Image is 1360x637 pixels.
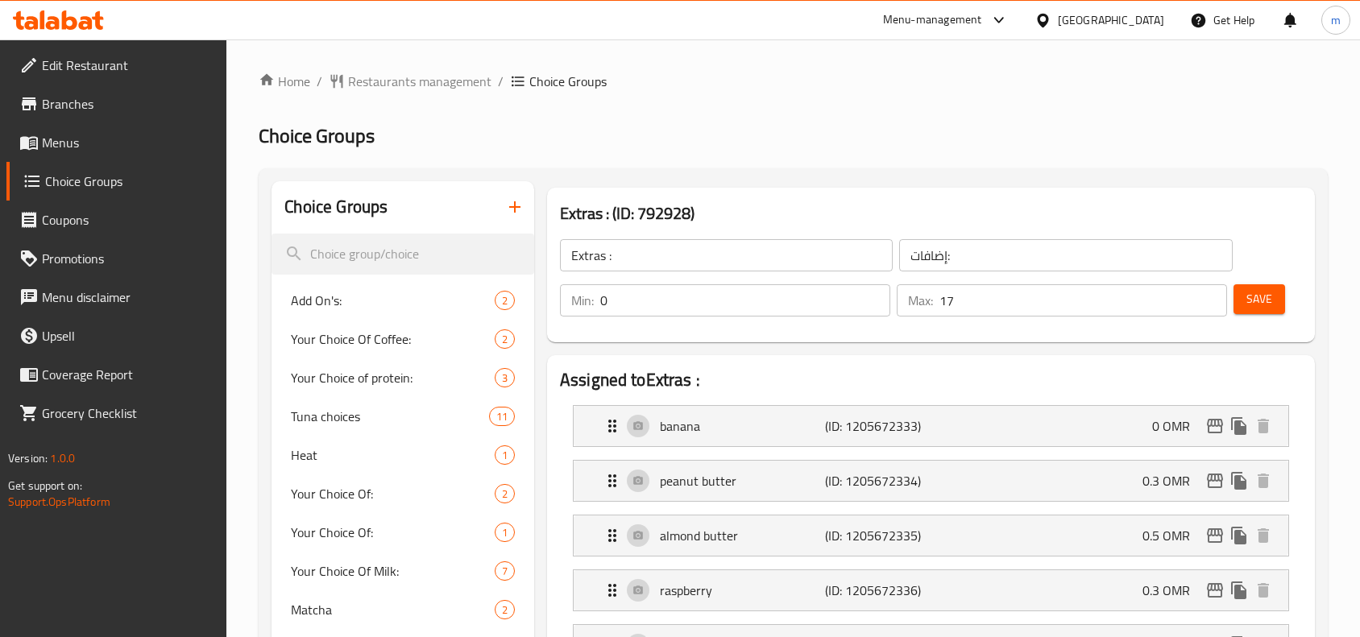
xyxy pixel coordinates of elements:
span: 2 [495,293,514,308]
div: Expand [574,406,1288,446]
button: duplicate [1227,469,1251,493]
a: Support.OpsPlatform [8,491,110,512]
span: Choice Groups [259,118,375,154]
div: Expand [574,570,1288,610]
div: Matcha2 [272,590,534,629]
p: Min: [571,291,594,310]
div: Expand [574,515,1288,556]
div: Your Choice Of Coffee:2 [272,320,534,358]
span: Tuna choices [291,407,488,426]
li: Expand [560,453,1302,508]
span: 11 [490,409,514,424]
p: 0.3 OMR [1142,581,1203,600]
button: duplicate [1227,523,1251,548]
a: Coupons [6,201,227,239]
p: 0.5 OMR [1142,526,1203,545]
span: Save [1246,289,1272,309]
p: banana [660,416,825,436]
div: Choices [495,291,515,310]
p: almond butter [660,526,825,545]
span: Menu disclaimer [42,287,214,307]
div: Your Choice Of Milk:7 [272,552,534,590]
div: Add On's:2 [272,281,534,320]
span: Your Choice Of: [291,523,495,542]
span: Add On's: [291,291,495,310]
div: Your Choice Of:1 [272,513,534,552]
span: 1.0.0 [50,448,75,469]
span: 3 [495,370,514,386]
button: Save [1234,284,1285,314]
div: Choices [495,523,515,542]
button: edit [1203,469,1227,493]
span: Heat [291,445,495,465]
input: search [272,234,534,275]
span: Promotions [42,249,214,268]
h3: Extras : (ID: 792928) [560,201,1302,226]
p: peanut butter [660,471,825,490]
span: Edit Restaurant [42,56,214,75]
div: [GEOGRAPHIC_DATA] [1058,11,1164,29]
span: Version: [8,448,48,469]
div: Expand [574,461,1288,501]
p: (ID: 1205672333) [825,416,935,436]
li: Expand [560,399,1302,453]
a: Promotions [6,239,227,278]
span: Menus [42,133,214,152]
button: duplicate [1227,578,1251,602]
span: Your Choice Of: [291,484,495,503]
span: Matcha [291,600,495,619]
button: delete [1251,578,1275,602]
span: Get support on: [8,475,82,496]
li: Expand [560,508,1302,563]
h2: Assigned to Extras : [560,368,1302,392]
span: Your Choice of protein: [291,368,495,387]
button: duplicate [1227,414,1251,438]
span: Restaurants management [348,72,491,91]
button: edit [1203,578,1227,602]
span: Grocery Checklist [42,403,214,423]
li: / [498,72,504,91]
span: m [1331,11,1341,29]
span: 2 [495,602,514,618]
span: 2 [495,486,514,502]
span: 1 [495,525,514,540]
a: Menus [6,123,227,162]
p: 0 OMR [1152,416,1203,436]
button: delete [1251,414,1275,438]
p: (ID: 1205672335) [825,526,935,545]
div: Heat1 [272,436,534,474]
p: (ID: 1205672336) [825,581,935,600]
button: edit [1203,523,1227,548]
p: (ID: 1205672334) [825,471,935,490]
span: Choice Groups [45,172,214,191]
a: Grocery Checklist [6,394,227,432]
span: 2 [495,332,514,347]
span: Your Choice Of Coffee: [291,329,495,349]
span: Your Choice Of Milk: [291,561,495,581]
a: Menu disclaimer [6,278,227,316]
div: Your Choice of protein:3 [272,358,534,397]
a: Home [259,72,310,91]
span: 1 [495,448,514,463]
span: Coverage Report [42,365,214,384]
button: delete [1251,523,1275,548]
button: delete [1251,469,1275,493]
a: Branches [6,85,227,123]
nav: breadcrumb [259,72,1328,91]
a: Edit Restaurant [6,46,227,85]
span: Choice Groups [529,72,607,91]
div: Tuna choices11 [272,397,534,436]
p: raspberry [660,581,825,600]
span: Upsell [42,326,214,345]
button: edit [1203,414,1227,438]
p: Max: [908,291,933,310]
a: Restaurants management [329,72,491,91]
li: Expand [560,563,1302,618]
span: Coupons [42,210,214,230]
a: Choice Groups [6,162,227,201]
div: Your Choice Of:2 [272,474,534,513]
p: 0.3 OMR [1142,471,1203,490]
h2: Choice Groups [284,195,388,219]
div: Choices [495,561,515,581]
a: Coverage Report [6,355,227,394]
